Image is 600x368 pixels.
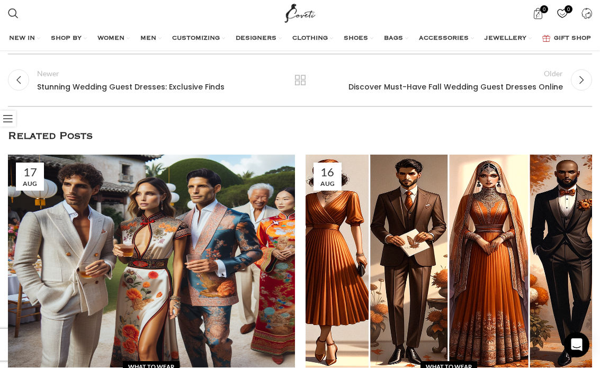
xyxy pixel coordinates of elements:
[485,28,532,49] a: JEWELLERY
[554,34,591,43] span: GIFT SHOP
[317,166,338,178] span: 16
[384,28,408,49] a: BAGS
[97,34,124,43] span: WOMEN
[236,28,282,49] a: DESIGNERS
[37,82,279,93] span: Stunning Wedding Guest Dresses: Exclusive Finds
[51,28,87,49] a: SHOP BY
[8,128,93,145] span: Related Posts
[9,28,40,49] a: NEW IN
[172,34,220,43] span: CUSTOMIZING
[527,3,549,24] a: 0
[344,34,368,43] span: SHOES
[344,28,373,49] a: SHOES
[292,34,328,43] span: CLOTHING
[8,68,290,93] a: Newer Stunning Wedding Guest Dresses: Exclusive Finds
[20,181,40,187] span: Aug
[321,82,563,93] span: Discover Must-Have Fall Wedding Guest Dresses Online
[292,28,333,49] a: CLOTHING
[321,68,563,79] span: Older
[542,28,591,49] a: GIFT SHOP
[310,68,592,93] a: Older Discover Must-Have Fall Wedding Guest Dresses Online
[564,332,589,357] div: Open Intercom Messenger
[282,8,318,17] a: Site logo
[290,69,310,91] a: Back to list
[97,28,130,49] a: WOMEN
[3,28,597,49] div: Main navigation
[542,35,550,42] img: GiftBag
[9,34,35,43] span: NEW IN
[51,34,82,43] span: SHOP BY
[172,28,225,49] a: CUSTOMIZING
[236,34,276,43] span: DESIGNERS
[317,181,338,187] span: Aug
[37,68,279,79] div: Newer
[485,34,526,43] span: JEWELLERY
[540,5,548,13] span: 0
[565,5,572,13] span: 0
[3,3,24,24] a: Search
[551,3,573,24] div: My Wishlist
[419,28,474,49] a: ACCESSORIES
[551,3,573,24] a: 0
[140,34,156,43] span: MEN
[384,34,403,43] span: BAGS
[140,28,162,49] a: MEN
[419,34,469,43] span: ACCESSORIES
[20,166,40,178] span: 17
